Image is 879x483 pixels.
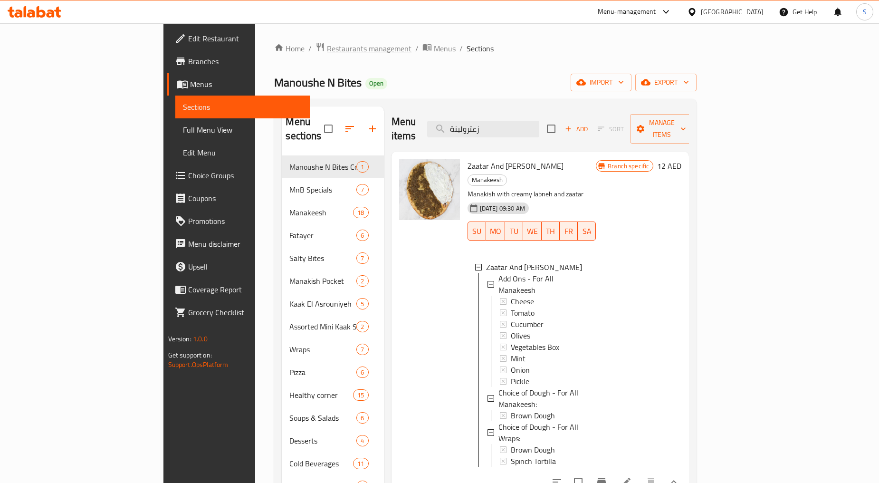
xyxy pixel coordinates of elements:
div: Kaak El Asrouniyeh5 [282,292,383,315]
div: Cold Beverages [289,458,353,469]
span: Menus [190,78,303,90]
a: Edit Menu [175,141,310,164]
div: items [356,367,368,378]
span: 7 [357,345,368,354]
button: FR [560,222,578,241]
span: Manoushe N Bites [274,72,362,93]
span: Open [365,79,387,87]
span: export [643,77,689,88]
div: Fatayer6 [282,224,383,247]
div: Pizza6 [282,361,383,384]
li: / [308,43,312,54]
span: Mint [511,353,525,364]
span: TH [545,224,556,238]
span: Choice of Dough - For All Wraps: [498,421,589,444]
a: Coupons [167,187,310,210]
span: S [863,7,867,17]
span: Manakish Pocket [289,275,356,287]
input: search [427,121,539,137]
span: Wraps [289,344,356,355]
span: Edit Restaurant [188,33,303,44]
img: Zaatar And Labneh Manakish [399,159,460,220]
div: Manakeesh18 [282,201,383,224]
span: Manage items [638,117,686,141]
span: Choice of Dough - For All Manakeesh: [498,387,589,410]
span: MO [490,224,501,238]
span: Tomato [511,307,535,319]
div: items [356,184,368,195]
button: WE [523,222,542,241]
div: [GEOGRAPHIC_DATA] [701,7,764,17]
span: Brown Dough [511,444,555,455]
span: Manoushe N Bites Combos [289,161,356,173]
span: Coupons [188,193,303,204]
span: 6 [357,414,368,423]
span: Restaurants management [327,43,411,54]
div: items [356,321,368,332]
div: items [353,458,368,469]
span: Fatayer [289,230,356,241]
span: 11 [354,459,368,468]
div: items [356,298,368,309]
span: import [578,77,624,88]
span: Coverage Report [188,284,303,295]
div: Salty Bites7 [282,247,383,270]
span: Kaak El Asrouniyeh [289,298,356,309]
a: Grocery Checklist [167,301,310,324]
div: Wraps7 [282,338,383,361]
span: Salty Bites [289,252,356,264]
span: Pickle [511,376,529,387]
div: items [356,230,368,241]
a: Branches [167,50,310,73]
span: Cheese [511,296,534,307]
a: Choice Groups [167,164,310,187]
span: Promotions [188,215,303,227]
button: SA [578,222,596,241]
div: items [356,275,368,287]
a: Promotions [167,210,310,232]
span: 7 [357,185,368,194]
span: Assorted Mini Kaak Set [289,321,356,332]
div: Healthy corner [289,389,353,401]
span: Add item [561,122,592,136]
a: Restaurants management [315,42,411,55]
div: Manakish Pocket2 [282,270,383,292]
span: Sections [183,101,303,113]
span: [DATE] 09:30 AM [476,204,529,213]
div: items [356,435,368,446]
div: Cold Beverages11 [282,452,383,475]
span: FR [564,224,574,238]
div: items [356,412,368,424]
div: Open [365,78,387,89]
div: Menu-management [598,6,656,18]
div: items [356,252,368,264]
button: import [571,74,631,91]
li: / [415,43,419,54]
span: Soups & Salads [289,412,356,424]
div: items [356,344,368,355]
a: Coverage Report [167,278,310,301]
nav: breadcrumb [274,42,697,55]
span: Manakeesh [289,207,353,218]
a: Support.OpsPlatform [168,358,229,371]
span: Pizza [289,367,356,378]
span: Desserts [289,435,356,446]
a: Sections [175,96,310,118]
h2: Menu items [392,115,416,143]
span: Zaatar And [PERSON_NAME] [486,261,582,273]
span: 5 [357,299,368,309]
div: Manoushe N Bites Combos1 [282,155,383,178]
span: Version: [168,333,191,345]
h6: 12 AED [657,159,681,173]
span: Vegetables Box [511,341,559,353]
a: Menus [167,73,310,96]
p: Manakish with creamy labneh and zaatar [468,188,596,200]
a: Full Menu View [175,118,310,141]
